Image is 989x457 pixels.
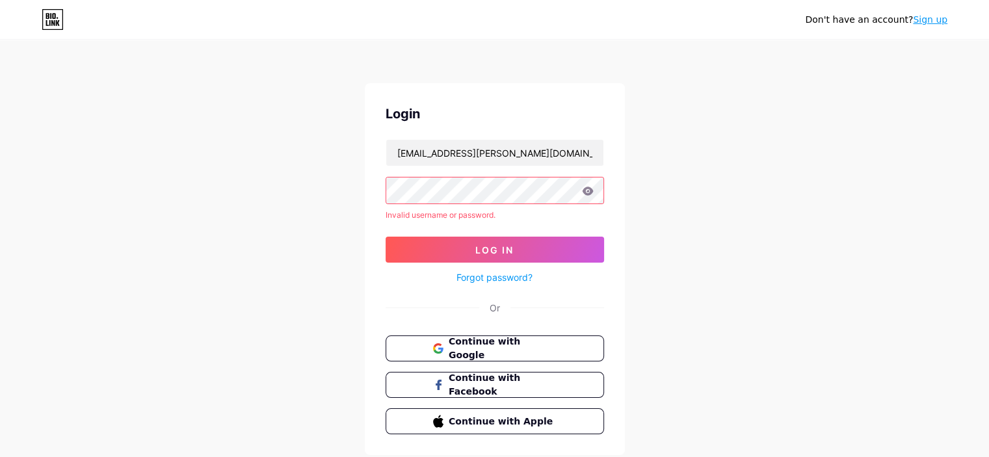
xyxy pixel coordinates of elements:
[913,14,947,25] a: Sign up
[475,244,514,255] span: Log In
[490,301,500,315] div: Or
[386,335,604,361] button: Continue with Google
[386,372,604,398] button: Continue with Facebook
[386,140,603,166] input: Username
[386,209,604,221] div: Invalid username or password.
[386,104,604,124] div: Login
[386,237,604,263] button: Log In
[456,270,533,284] a: Forgot password?
[449,335,556,362] span: Continue with Google
[449,371,556,398] span: Continue with Facebook
[449,415,556,428] span: Continue with Apple
[805,13,947,27] div: Don't have an account?
[386,408,604,434] button: Continue with Apple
